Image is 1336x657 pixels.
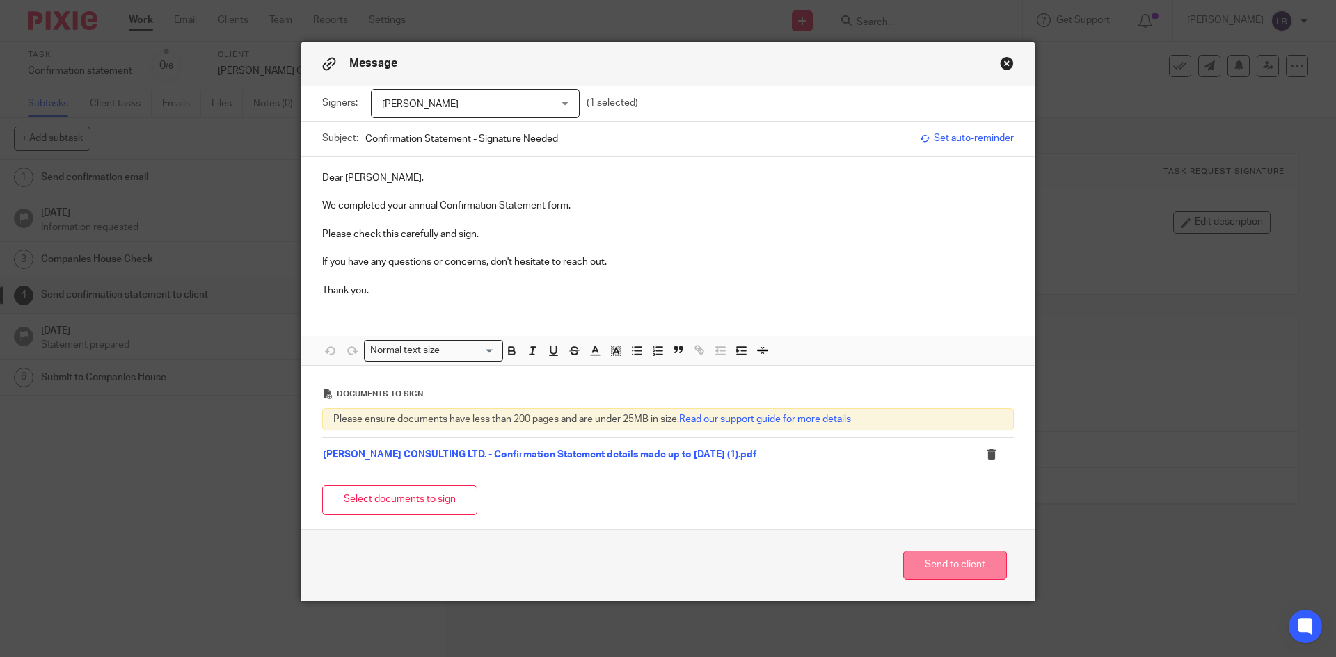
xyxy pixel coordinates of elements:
button: Select documents to sign [322,485,477,515]
div: Search for option [364,340,503,362]
button: Send to client [903,551,1007,581]
p: Thank you. [322,284,1014,298]
p: Please check this carefully and sign. [322,227,1014,241]
div: Please ensure documents have less than 200 pages and are under 25MB in size. [322,408,1014,430]
input: Search for option [445,343,495,358]
span: Set auto-reminder [920,131,1014,145]
span: Normal text size [367,343,443,358]
p: If you have any questions or concerns, don't hesitate to reach out. [322,255,1014,269]
label: Subject: [322,131,358,145]
span: Documents to sign [337,390,423,398]
p: Dear [PERSON_NAME], [322,171,1014,185]
a: Read our support guide for more details [679,414,851,424]
p: We completed your annual Confirmation Statement form. [322,199,1014,213]
a: [PERSON_NAME] CONSULTING LTD. - Confirmation Statement details made up to [DATE] (1).pdf [323,450,756,460]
